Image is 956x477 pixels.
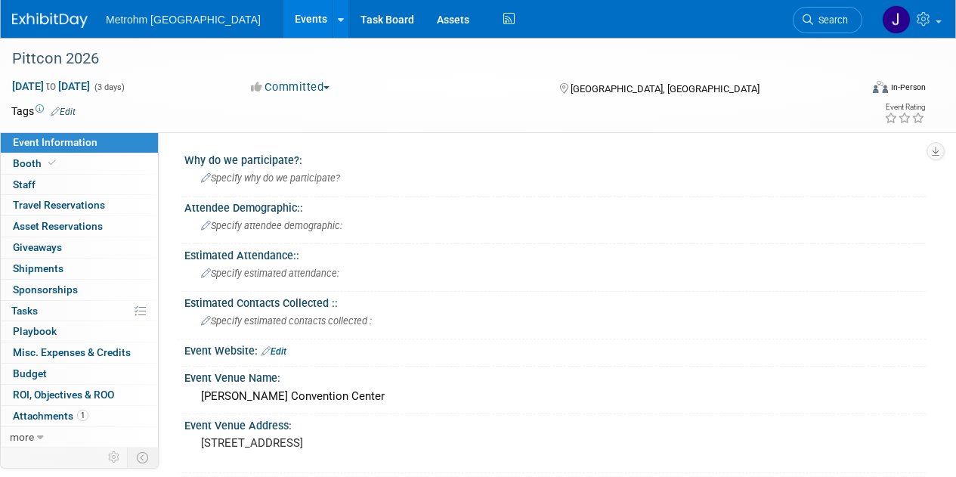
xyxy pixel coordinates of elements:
[1,364,158,384] a: Budget
[184,197,926,215] div: Attendee Demographic::
[792,79,926,101] div: Event Format
[13,199,105,211] span: Travel Reservations
[101,448,128,467] td: Personalize Event Tab Strip
[93,82,125,92] span: (3 days)
[793,7,862,33] a: Search
[13,346,131,358] span: Misc. Expenses & Credits
[12,13,88,28] img: ExhibitDay
[201,220,342,231] span: Specify attendee demographic:
[1,237,158,258] a: Giveaways
[11,104,76,119] td: Tags
[1,301,158,321] a: Tasks
[196,385,914,408] div: [PERSON_NAME] Convention Center
[201,315,372,327] span: Specify estimated contacts collected :
[1,406,158,426] a: Attachments1
[184,339,926,359] div: Event Website:
[13,325,57,337] span: Playbook
[10,431,34,443] span: more
[1,259,158,279] a: Shipments
[1,153,158,174] a: Booth
[48,159,56,167] i: Booth reservation complete
[884,104,925,111] div: Event Rating
[13,157,59,169] span: Booth
[873,81,888,93] img: Format-Inperson.png
[1,342,158,363] a: Misc. Expenses & Credits
[882,5,911,34] img: Joanne Yam
[13,178,36,190] span: Staff
[13,367,47,379] span: Budget
[13,410,88,422] span: Attachments
[813,14,848,26] span: Search
[106,14,261,26] span: Metrohm [GEOGRAPHIC_DATA]
[571,83,760,94] span: [GEOGRAPHIC_DATA], [GEOGRAPHIC_DATA]
[13,241,62,253] span: Giveaways
[1,427,158,448] a: more
[51,107,76,117] a: Edit
[1,132,158,153] a: Event Information
[7,45,848,73] div: Pittcon 2026
[1,280,158,300] a: Sponsorships
[1,216,158,237] a: Asset Reservations
[184,149,926,168] div: Why do we participate?:
[261,346,286,357] a: Edit
[11,79,91,93] span: [DATE] [DATE]
[246,79,336,95] button: Committed
[184,292,926,311] div: Estimated Contacts Collected ::
[77,410,88,421] span: 1
[13,389,114,401] span: ROI, Objectives & ROO
[13,262,63,274] span: Shipments
[13,136,97,148] span: Event Information
[201,268,339,279] span: Specify estimated attendance:
[184,367,926,386] div: Event Venue Name:
[13,283,78,296] span: Sponsorships
[128,448,159,467] td: Toggle Event Tabs
[11,305,38,317] span: Tasks
[184,244,926,263] div: Estimated Attendance::
[44,80,58,92] span: to
[184,414,926,433] div: Event Venue Address:
[1,195,158,215] a: Travel Reservations
[1,175,158,195] a: Staff
[201,172,340,184] span: Specify why do we participate?
[1,321,158,342] a: Playbook
[890,82,926,93] div: In-Person
[201,436,477,450] pre: [STREET_ADDRESS]
[1,385,158,405] a: ROI, Objectives & ROO
[13,220,103,232] span: Asset Reservations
